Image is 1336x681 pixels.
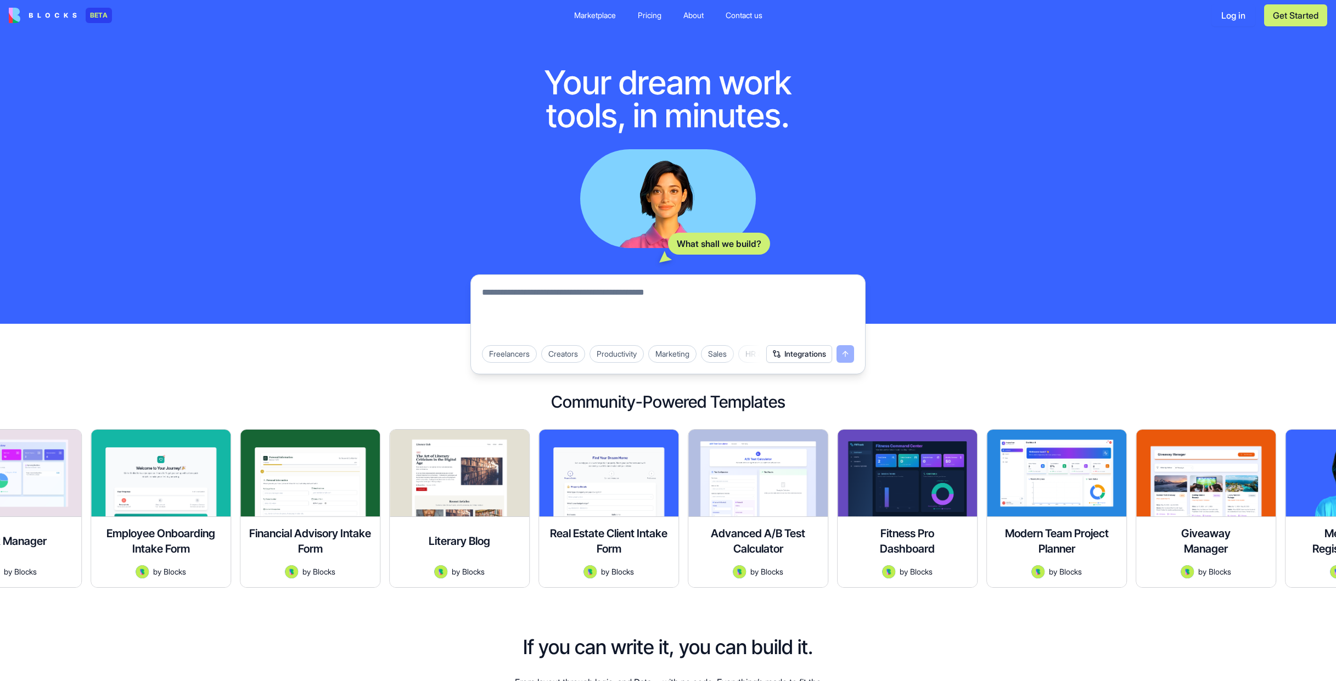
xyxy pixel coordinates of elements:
span: by [1049,566,1057,577]
a: About [675,5,712,25]
a: Pricing [629,5,670,25]
div: About [683,10,704,21]
span: by [601,566,609,577]
div: Marketing [648,345,697,363]
h4: Advanced A/B Test Calculator [697,526,819,556]
h4: Giveaway Manager [1162,526,1250,556]
button: Log in [1211,4,1255,26]
img: Avatar [583,565,597,578]
span: by [153,566,161,577]
span: by [750,566,759,577]
span: Blocks [14,566,37,577]
span: Blocks [164,566,186,577]
h1: Your dream work tools, in minutes. [510,66,826,132]
span: Blocks [313,566,335,577]
span: Blocks [1059,566,1082,577]
h4: Literary Blog [429,533,490,549]
a: Contact us [717,5,771,25]
img: Avatar [882,565,895,578]
span: by [4,566,12,577]
img: Avatar [733,565,746,578]
h4: Fitness Pro Dashboard [863,526,951,556]
a: Marketplace [565,5,625,25]
span: by [900,566,908,577]
div: Sales [701,345,734,363]
span: by [302,566,311,577]
div: Marketplace [574,10,616,21]
span: by [452,566,460,577]
button: Integrations [766,345,832,363]
h4: Real Estate Client Intake Form [548,526,670,556]
h4: Employee Onboarding Intake Form [100,526,222,556]
div: BETA [86,8,112,23]
span: Blocks [761,566,783,577]
h4: Financial Advisory Intake Form [249,526,371,556]
img: Avatar [136,565,149,578]
img: Avatar [285,565,298,578]
img: Avatar [434,565,447,578]
div: Productivity [590,345,644,363]
img: Avatar [1181,565,1194,578]
div: Creators [541,345,585,363]
h2: If you can write it, you can build it. [523,636,813,658]
a: BETA [9,8,112,23]
button: Get Started [1264,4,1327,26]
h4: Modern Team Project Planner [996,526,1118,556]
span: by [1198,566,1206,577]
div: Freelancers [482,345,537,363]
span: Blocks [910,566,933,577]
img: Avatar [1031,565,1045,578]
span: Blocks [1209,566,1231,577]
div: HR & Recruiting [738,345,807,363]
span: Blocks [611,566,634,577]
div: What shall we build? [668,233,770,255]
span: Blocks [462,566,485,577]
h2: Community-Powered Templates [18,392,1318,412]
div: Contact us [726,10,762,21]
img: logo [9,8,77,23]
div: Pricing [638,10,661,21]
